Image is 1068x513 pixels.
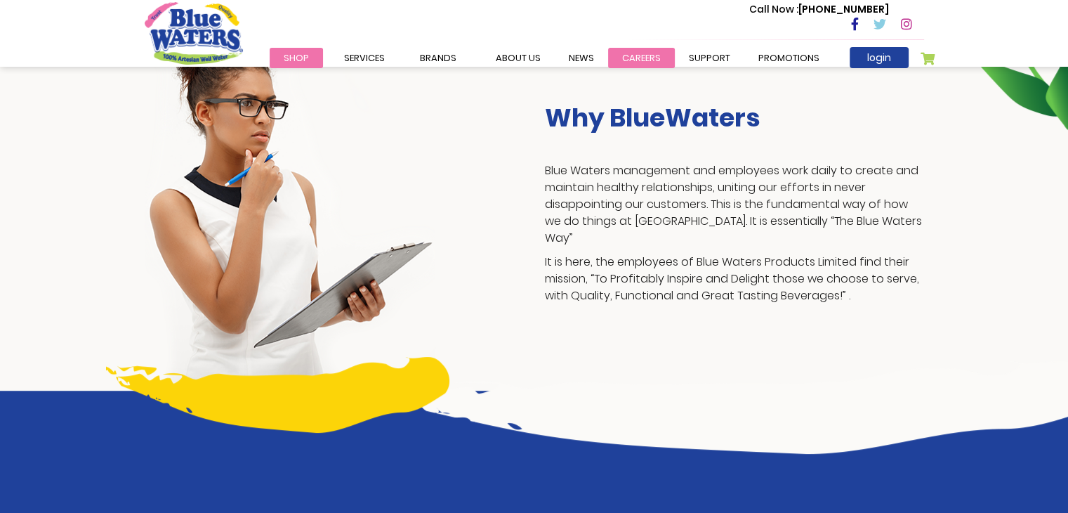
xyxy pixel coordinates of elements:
[749,2,798,16] span: Call Now :
[106,357,449,433] img: career-yellow-bar.png
[321,361,1068,454] img: career-intro-art.png
[420,51,456,65] span: Brands
[608,48,675,68] a: careers
[145,23,435,391] img: career-girl-image.png
[675,48,744,68] a: support
[744,48,833,68] a: Promotions
[145,2,243,64] a: store logo
[545,254,924,304] p: It is here, the employees of Blue Waters Products Limited find their mission, “To Profitably Insp...
[344,51,385,65] span: Services
[749,2,889,17] p: [PHONE_NUMBER]
[545,162,924,247] p: Blue Waters management and employees work daily to create and maintain healthy relationships, uni...
[284,51,309,65] span: Shop
[482,48,555,68] a: about us
[555,48,608,68] a: News
[850,47,909,68] a: login
[545,103,924,133] h3: Why BlueWaters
